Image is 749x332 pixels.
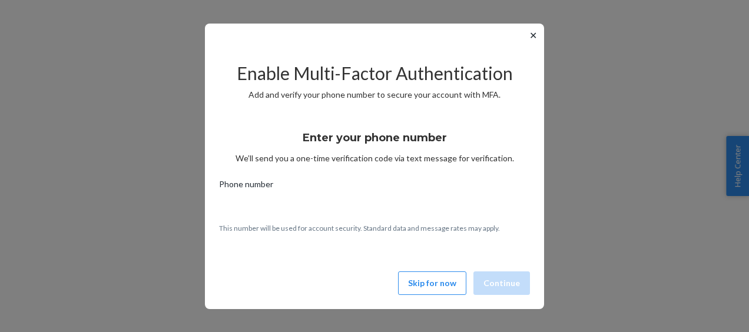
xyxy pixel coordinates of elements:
button: Continue [473,271,530,295]
button: Skip for now [398,271,466,295]
p: Add and verify your phone number to secure your account with MFA. [219,89,530,101]
h2: Enable Multi-Factor Authentication [219,64,530,83]
button: ✕ [527,28,539,42]
span: Phone number [219,178,273,195]
div: We’ll send you a one-time verification code via text message for verification. [219,121,530,164]
h3: Enter your phone number [303,130,447,145]
p: This number will be used for account security. Standard data and message rates may apply. [219,223,530,233]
